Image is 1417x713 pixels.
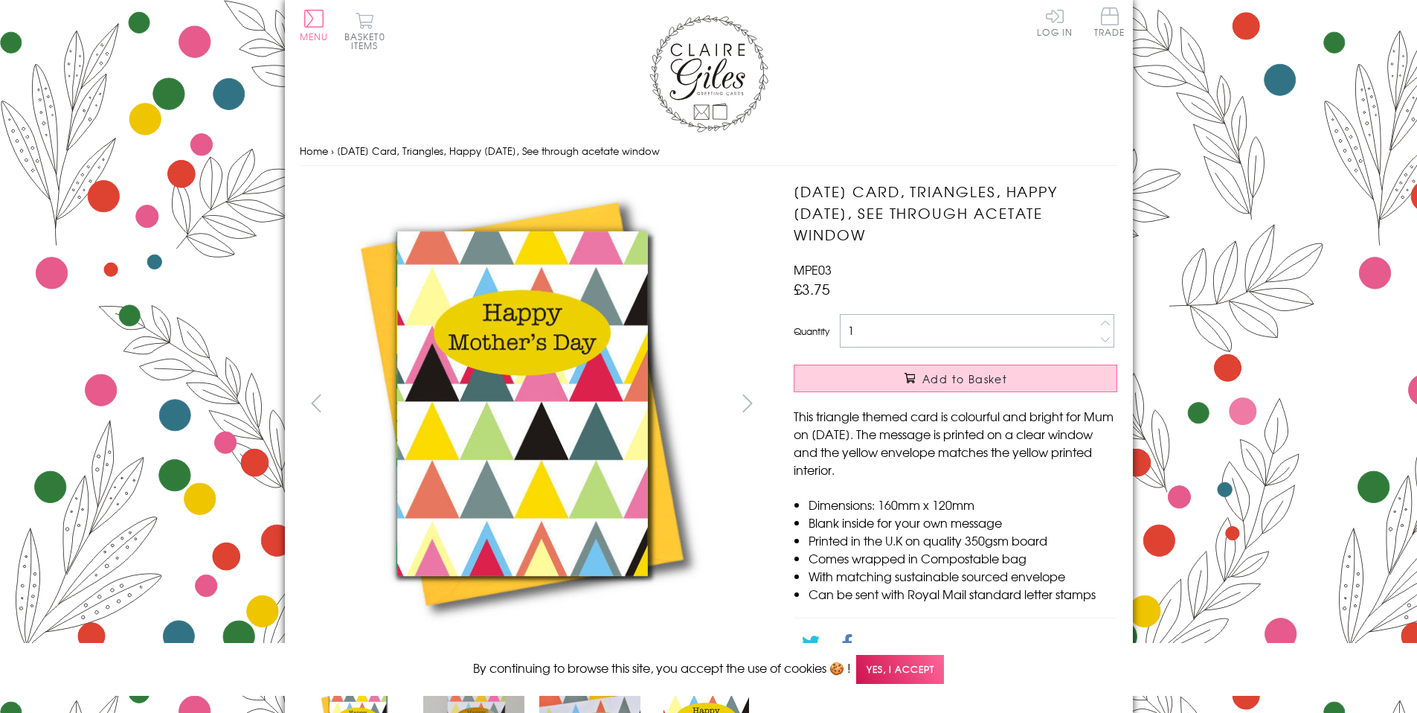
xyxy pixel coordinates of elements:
[809,531,1117,549] li: Printed in the U.K on quality 350gsm board
[300,136,1118,167] nav: breadcrumbs
[649,15,768,132] img: Claire Giles Greetings Cards
[344,12,385,50] button: Basket0 items
[809,514,1117,531] li: Blank inside for your own message
[300,144,328,158] a: Home
[794,260,832,278] span: MPE03
[794,324,829,338] label: Quantity
[351,30,385,52] span: 0 items
[764,181,1210,627] img: Mother's Day Card, Triangles, Happy Mother's Day, See through acetate window
[922,371,1007,386] span: Add to Basket
[1037,7,1073,36] a: Log In
[300,386,333,420] button: prev
[337,144,660,158] span: [DATE] Card, Triangles, Happy [DATE], See through acetate window
[299,181,745,627] img: Mother's Day Card, Triangles, Happy Mother's Day, See through acetate window
[300,30,329,43] span: Menu
[794,407,1117,479] p: This triangle themed card is colourful and bright for Mum on [DATE]. The message is printed on a ...
[730,386,764,420] button: next
[794,365,1117,392] button: Add to Basket
[809,567,1117,585] li: With matching sustainable sourced envelope
[809,585,1117,603] li: Can be sent with Royal Mail standard letter stamps
[1094,7,1125,39] a: Trade
[809,496,1117,514] li: Dimensions: 160mm x 120mm
[1094,7,1125,36] span: Trade
[794,181,1117,245] h1: [DATE] Card, Triangles, Happy [DATE], See through acetate window
[331,144,334,158] span: ›
[300,10,329,41] button: Menu
[856,655,944,684] span: Yes, I accept
[809,549,1117,567] li: Comes wrapped in Compostable bag
[794,278,830,299] span: £3.75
